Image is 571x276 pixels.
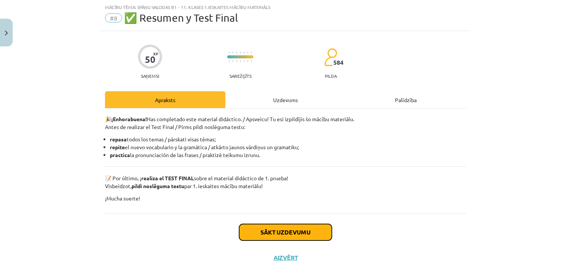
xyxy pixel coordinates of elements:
img: icon-short-line-57e1e144782c952c97e751825c79c345078a6d821885a25fce030b3d8c18986b.svg [229,52,229,53]
div: Mācību tēma: Spāņu valodas b1 - 11. klases 1.ieskaites mācību materiāls [105,4,466,10]
img: icon-short-line-57e1e144782c952c97e751825c79c345078a6d821885a25fce030b3d8c18986b.svg [251,52,252,53]
p: pilda [325,73,337,79]
img: icon-short-line-57e1e144782c952c97e751825c79c345078a6d821885a25fce030b3d8c18986b.svg [244,60,244,62]
span: ✅ Resumen y Test Final [124,12,238,24]
img: icon-short-line-57e1e144782c952c97e751825c79c345078a6d821885a25fce030b3d8c18986b.svg [240,60,241,62]
li: el nuevo vocabulario y la gramática / atkārto jaunos vārdiņus un gramatiku; [110,143,466,151]
button: Sākt uzdevumu [239,224,332,240]
p: Sarežģīts [229,73,251,79]
img: icon-close-lesson-0947bae3869378f0d4975bcd49f059093ad1ed9edebbc8119c70593378902aed.svg [5,31,8,36]
span: XP [153,52,158,56]
img: icon-short-line-57e1e144782c952c97e751825c79c345078a6d821885a25fce030b3d8c18986b.svg [236,52,237,53]
img: icon-short-line-57e1e144782c952c97e751825c79c345078a6d821885a25fce030b3d8c18986b.svg [244,52,244,53]
strong: realiza el TEST FINAL [141,175,194,181]
strong: ¡Enhorabuena! [111,116,147,122]
span: #8 [105,13,122,22]
div: Apraksts [105,91,225,108]
p: 📝 Por último, ¡ sobre el material didáctico de 1. prueba! Visbeidzot, par 1. ieskaites mācību mat... [105,174,466,190]
p: ¡Mucha suerte! [105,194,466,202]
span: 584 [333,59,343,66]
b: repasa [110,136,127,142]
img: icon-short-line-57e1e144782c952c97e751825c79c345078a6d821885a25fce030b3d8c18986b.svg [240,52,241,53]
b: practica [110,151,130,158]
img: icon-short-line-57e1e144782c952c97e751825c79c345078a6d821885a25fce030b3d8c18986b.svg [236,60,237,62]
div: Palīdzība [346,91,466,108]
img: icon-short-line-57e1e144782c952c97e751825c79c345078a6d821885a25fce030b3d8c18986b.svg [251,60,252,62]
li: la pronunciación de las frases / praktizē teikumu izrunu. [110,151,466,159]
strong: pildi noslēguma testu [132,183,184,189]
li: todos los temas / pārskati visas tēmas; [110,135,466,143]
button: Aizvērt [271,254,300,261]
img: icon-short-line-57e1e144782c952c97e751825c79c345078a6d821885a25fce030b3d8c18986b.svg [229,60,229,62]
img: students-c634bb4e5e11cddfef0936a35e636f08e4e9abd3cc4e673bd6f9a4125e45ecb1.svg [324,48,337,67]
b: repite [110,144,125,150]
p: 🎉 Has completado este material didáctico. / Apsveicu! Tu esi izpildījis šo mācību materiālu. Ante... [105,115,466,131]
div: Uzdevums [225,91,346,108]
div: 50 [145,54,155,65]
p: Saņemsi [138,73,162,79]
